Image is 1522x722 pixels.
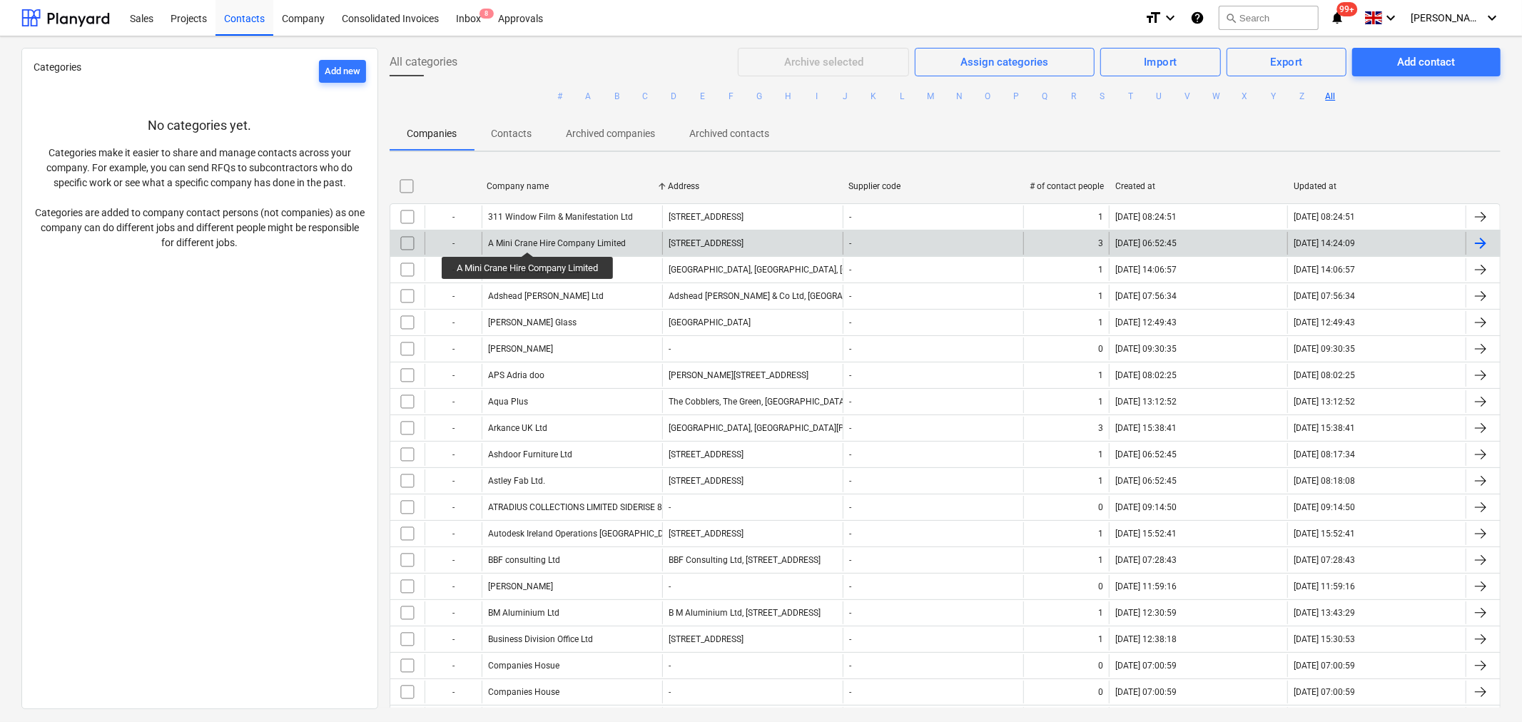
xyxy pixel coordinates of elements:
div: [DATE] 06:52:45 [1115,238,1177,248]
div: [DATE] 15:38:41 [1115,423,1177,433]
div: BBF consulting Ltd [488,555,560,565]
div: [DATE] 07:00:59 [1294,687,1355,697]
span: [PERSON_NAME] [1411,12,1482,24]
div: - [425,443,482,466]
p: Companies [407,126,457,141]
div: 1 [1098,265,1103,275]
button: F [723,88,740,105]
div: 1 [1098,608,1103,618]
div: - [669,687,671,697]
div: Autodesk Ireland Operations [GEOGRAPHIC_DATA] [488,529,681,539]
button: X [1237,88,1254,105]
div: [DATE] 12:49:43 [1115,317,1177,327]
div: - [849,212,851,222]
div: - [425,496,482,519]
div: # of contact people [1030,181,1104,191]
button: All [1322,88,1339,105]
button: Add new [319,60,366,83]
div: - [849,317,851,327]
button: U [1151,88,1168,105]
div: - [425,205,482,228]
div: [DATE] 07:28:43 [1294,555,1355,565]
div: Adshead [PERSON_NAME] & Co Ltd, [GEOGRAPHIC_DATA] [669,291,890,301]
div: - [425,522,482,545]
i: Knowledge base [1190,9,1204,26]
div: [DATE] 07:00:59 [1294,661,1355,671]
div: Add new [325,63,360,80]
div: 1 [1098,212,1103,222]
div: - [849,476,851,486]
button: S [1094,88,1111,105]
div: - [849,449,851,459]
div: - [425,232,482,255]
p: Contacts [491,126,532,141]
div: [DATE] 08:02:25 [1294,370,1355,380]
div: Import [1144,53,1177,71]
div: - [425,575,482,598]
div: - [425,469,482,492]
span: All categories [390,54,457,71]
button: L [894,88,911,105]
div: - [849,370,851,380]
button: M [923,88,940,105]
div: [DATE] 15:52:41 [1294,529,1355,539]
div: [DATE] 07:56:34 [1294,291,1355,301]
div: [DATE] 07:00:59 [1115,661,1177,671]
i: keyboard_arrow_down [1382,9,1399,26]
div: 1 [1098,449,1103,459]
div: - [849,265,851,275]
i: format_size [1145,9,1162,26]
button: I [808,88,826,105]
div: - [669,344,671,354]
div: - [425,549,482,571]
div: Astley Fab Ltd. [488,476,545,486]
div: [DATE] 13:12:52 [1294,397,1355,407]
div: 1 [1098,397,1103,407]
div: - [425,337,482,360]
div: [STREET_ADDRESS] [669,449,744,459]
div: [DATE] 15:30:53 [1294,634,1355,644]
div: [DATE] 08:18:08 [1294,476,1355,486]
div: [DATE] 07:00:59 [1115,687,1177,697]
span: Categories [34,61,81,73]
button: E [694,88,711,105]
div: Ashdoor Furniture Ltd [488,449,572,459]
button: Export [1227,48,1346,76]
div: [DATE] 11:59:16 [1294,581,1355,591]
div: - [849,687,851,697]
div: [DATE] 08:17:34 [1294,449,1355,459]
div: [DATE] 09:14:50 [1294,502,1355,512]
div: Arkance UK Ltd [488,423,547,433]
div: Companies Hosue [488,661,559,671]
div: - [669,581,671,591]
div: 1 [1098,291,1103,301]
div: 1 [1098,370,1103,380]
div: [STREET_ADDRESS] [669,476,744,486]
div: Supplier code [848,181,1018,191]
div: [DATE] 13:43:29 [1294,608,1355,618]
div: Assign categories [960,53,1048,71]
button: C [637,88,654,105]
div: [DATE] 15:38:41 [1294,423,1355,433]
div: [STREET_ADDRESS] [669,529,744,539]
button: O [980,88,997,105]
div: 1 [1098,529,1103,539]
button: G [751,88,768,105]
div: [DATE] 09:30:35 [1115,344,1177,354]
div: Export [1270,53,1303,71]
div: Updated at [1294,181,1461,191]
div: - [425,681,482,703]
div: 1 [1098,476,1103,486]
div: 3 [1098,423,1103,433]
div: BM Aluminium Ltd [488,608,559,618]
i: keyboard_arrow_down [1162,9,1179,26]
div: [DATE] 14:06:57 [1294,265,1355,275]
div: [PERSON_NAME] [488,344,553,354]
div: [STREET_ADDRESS] [669,634,744,644]
div: 0 [1098,344,1103,354]
p: No categories yet. [34,117,366,134]
div: - [849,502,851,512]
button: K [866,88,883,105]
span: 8 [480,9,494,19]
button: T [1122,88,1140,105]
